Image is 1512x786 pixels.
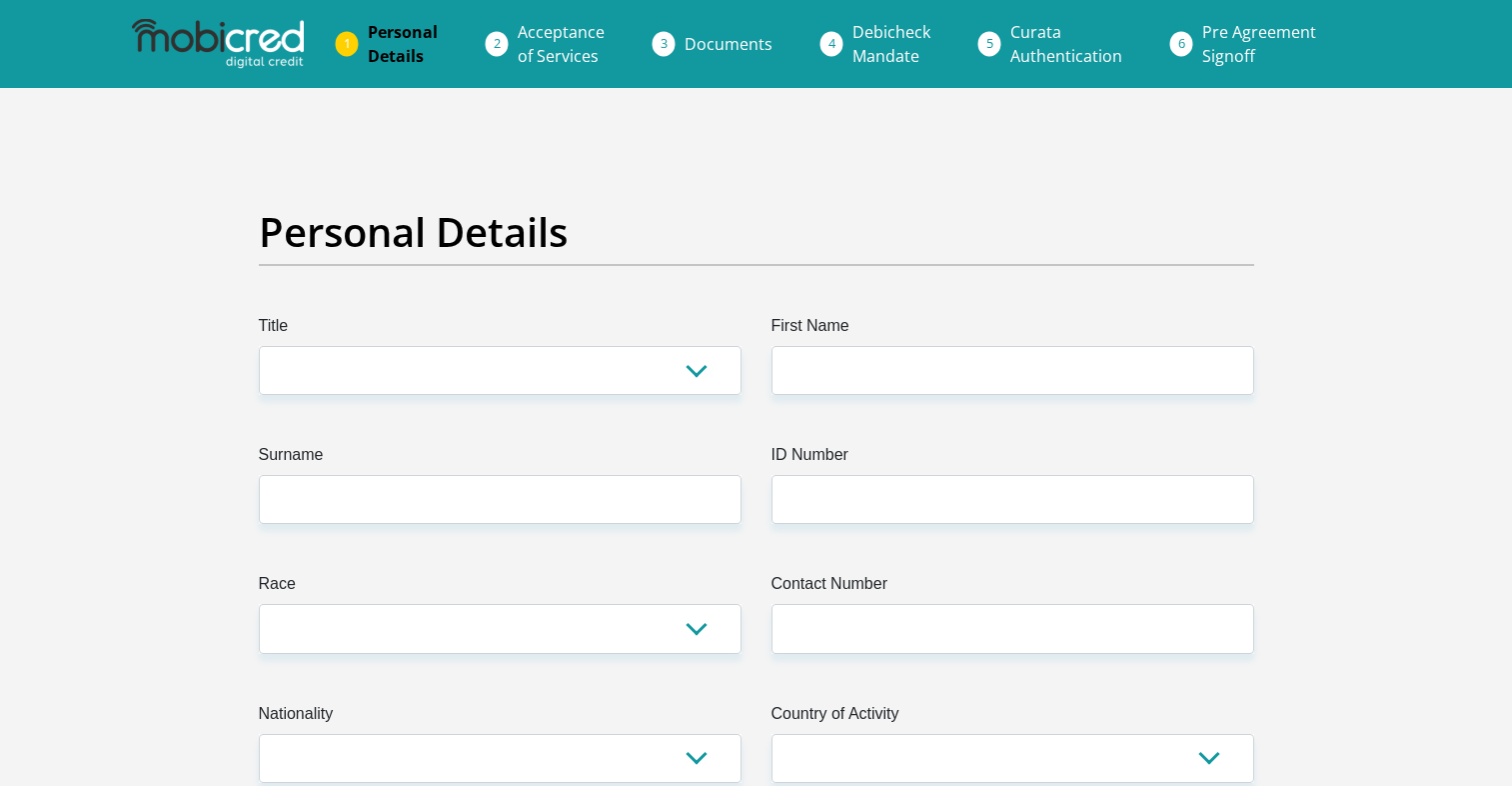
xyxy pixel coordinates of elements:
[1186,12,1332,76] a: Pre AgreementSignoff
[771,443,1254,475] label: ID Number
[771,475,1254,524] input: ID Number
[771,604,1254,653] input: Contact Number
[1010,21,1122,67] span: Curata Authentication
[771,572,1254,604] label: Contact Number
[852,21,930,67] span: Debicheck Mandate
[352,12,454,76] a: PersonalDetails
[259,475,742,524] input: Surname
[771,702,1254,734] label: Country of Activity
[259,702,742,734] label: Nationality
[669,24,788,64] a: Documents
[994,12,1138,76] a: CurataAuthentication
[368,21,438,67] span: Personal Details
[132,19,304,69] img: mobicred logo
[836,12,946,76] a: DebicheckMandate
[259,443,742,475] label: Surname
[259,208,1254,256] h2: Personal Details
[771,314,1254,346] label: First Name
[1202,21,1316,67] span: Pre Agreement Signoff
[502,12,621,76] a: Acceptanceof Services
[685,33,772,55] span: Documents
[771,346,1254,395] input: First Name
[259,572,742,604] label: Race
[259,314,742,346] label: Title
[518,21,605,67] span: Acceptance of Services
